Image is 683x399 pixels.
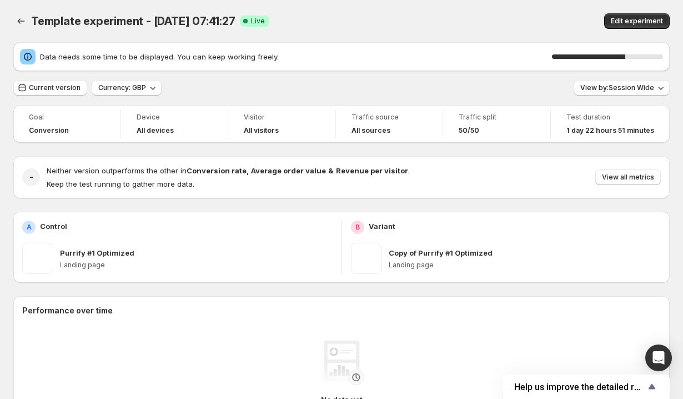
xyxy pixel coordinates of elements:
span: View by: Session Wide [580,83,654,92]
h4: All visitors [244,126,279,135]
a: VisitorAll visitors [244,112,320,136]
strong: Average order value [251,166,326,175]
span: Edit experiment [611,17,663,26]
span: 50/50 [459,126,479,135]
p: Variant [369,221,395,232]
button: Show survey - Help us improve the detailed report for A/B campaigns [514,380,659,393]
strong: Revenue per visitor [336,166,408,175]
span: Traffic source [351,113,428,122]
img: No data yet [319,341,364,385]
span: Traffic split [459,113,535,122]
span: Test duration [566,113,654,122]
div: Open Intercom Messenger [645,345,672,371]
span: Currency: GBP [98,83,146,92]
span: Current version [29,83,81,92]
button: Edit experiment [604,13,670,29]
button: View all metrics [595,169,661,185]
p: Landing page [389,261,661,270]
span: 1 day 22 hours 51 minutes [566,126,654,135]
img: Purrify #1 Optimized [22,243,53,274]
h2: - [29,172,33,183]
span: Live [251,17,265,26]
span: View all metrics [602,173,654,182]
strong: , [247,166,249,175]
span: Neither version outperforms the other in . [47,166,410,175]
span: Device [137,113,213,122]
button: View by:Session Wide [574,80,670,96]
span: Conversion [29,126,69,135]
button: Current version [13,80,87,96]
span: Template experiment - [DATE] 07:41:27 [31,14,235,28]
p: Landing page [60,261,333,270]
p: Copy of Purrify #1 Optimized [389,247,493,258]
h4: All sources [351,126,390,135]
span: Visitor [244,113,320,122]
button: Back [13,13,29,29]
p: Purrify #1 Optimized [60,247,134,258]
h2: A [27,223,32,232]
a: Test duration1 day 22 hours 51 minutes [566,112,654,136]
a: DeviceAll devices [137,112,213,136]
strong: Conversion rate [187,166,247,175]
span: Keep the test running to gather more data. [47,179,194,188]
span: Goal [29,113,105,122]
a: Traffic split50/50 [459,112,535,136]
h2: B [355,223,360,232]
span: Help us improve the detailed report for A/B campaigns [514,382,645,392]
h4: All devices [137,126,174,135]
h2: Performance over time [22,305,661,316]
a: Traffic sourceAll sources [351,112,428,136]
span: Data needs some time to be displayed. You can keep working freely. [40,51,552,62]
p: Control [40,221,67,232]
a: GoalConversion [29,112,105,136]
strong: & [328,166,334,175]
img: Copy of Purrify #1 Optimized [351,243,382,274]
button: Currency: GBP [92,80,162,96]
